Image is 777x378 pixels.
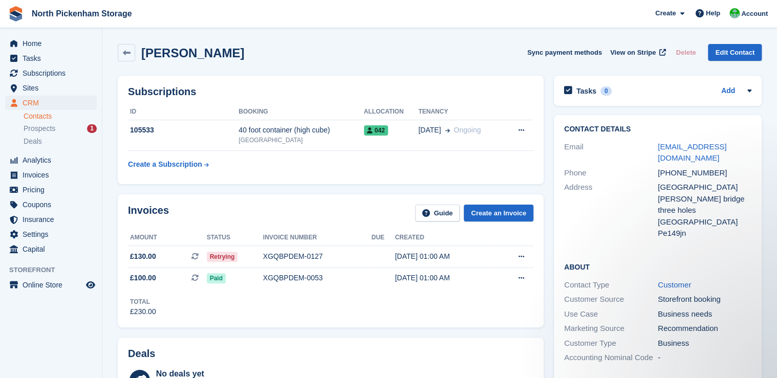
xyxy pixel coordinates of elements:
div: [GEOGRAPHIC_DATA] [239,136,363,145]
a: Customer [658,280,691,289]
a: menu [5,242,97,256]
a: Create a Subscription [128,155,209,174]
div: 40 foot container (high cube) [239,125,363,136]
span: Insurance [23,212,84,227]
div: [PERSON_NAME] bridge three holes [658,193,751,216]
span: View on Stripe [610,48,656,58]
a: [EMAIL_ADDRESS][DOMAIN_NAME] [658,142,726,163]
a: Deals [24,136,97,147]
span: Paid [207,273,226,283]
a: menu [5,51,97,65]
span: Home [23,36,84,51]
span: Online Store [23,278,84,292]
a: menu [5,197,97,212]
div: [DATE] 01:00 AM [395,273,494,283]
span: £100.00 [130,273,156,283]
div: Business needs [658,308,751,320]
div: Email [564,141,658,164]
div: XGQBPDEM-0053 [263,273,372,283]
a: menu [5,153,97,167]
div: [DATE] 01:00 AM [395,251,494,262]
th: Status [207,230,263,246]
th: Amount [128,230,207,246]
div: Customer Type [564,338,658,349]
span: Analytics [23,153,84,167]
a: Create an Invoice [464,205,533,221]
span: Account [741,9,768,19]
span: Tasks [23,51,84,65]
div: Marketing Source [564,323,658,335]
div: XGQBPDEM-0127 [263,251,372,262]
a: View on Stripe [606,44,668,61]
h2: Deals [128,348,155,360]
div: Total [130,297,156,306]
a: menu [5,168,97,182]
span: Help [706,8,720,18]
a: Contacts [24,112,97,121]
th: Created [395,230,494,246]
h2: Contact Details [564,125,751,134]
a: menu [5,278,97,292]
span: Storefront [9,265,102,275]
span: 042 [364,125,388,136]
a: menu [5,183,97,197]
span: £130.00 [130,251,156,262]
span: Create [655,8,676,18]
h2: Invoices [128,205,169,221]
a: menu [5,227,97,241]
div: Create a Subscription [128,159,202,170]
div: [PHONE_NUMBER] [658,167,751,179]
span: Settings [23,227,84,241]
th: Allocation [364,104,419,120]
div: Accounting Nominal Code [564,352,658,364]
span: Retrying [207,252,238,262]
button: Sync payment methods [527,44,602,61]
h2: About [564,261,751,272]
div: Storefront booking [658,294,751,305]
div: Recommendation [658,323,751,335]
div: Customer Source [564,294,658,305]
div: Phone [564,167,658,179]
a: Edit Contact [708,44,762,61]
a: Prospects 1 [24,123,97,134]
div: - [658,352,751,364]
th: Invoice number [263,230,372,246]
h2: Subscriptions [128,86,533,98]
div: Contact Type [564,279,658,291]
h2: [PERSON_NAME] [141,46,244,60]
a: menu [5,81,97,95]
th: Tenancy [418,104,504,120]
h2: Tasks [576,86,596,96]
span: Ongoing [454,126,481,134]
a: menu [5,96,97,110]
button: Delete [672,44,700,61]
div: [GEOGRAPHIC_DATA] [658,216,751,228]
div: 1 [87,124,97,133]
div: £230.00 [130,306,156,317]
img: Chris Gulliver [729,8,740,18]
span: Sites [23,81,84,95]
span: CRM [23,96,84,110]
span: Pricing [23,183,84,197]
img: stora-icon-8386f47178a22dfd0bd8f6a31ec36ba5ce8667c1dd55bd0f319d3a0aa187defe.svg [8,6,24,21]
a: North Pickenham Storage [28,5,136,22]
a: Guide [415,205,460,221]
a: menu [5,36,97,51]
span: Subscriptions [23,66,84,80]
th: ID [128,104,239,120]
span: Invoices [23,168,84,182]
div: 105533 [128,125,239,136]
span: [DATE] [418,125,441,136]
span: Prospects [24,124,55,134]
div: [GEOGRAPHIC_DATA] [658,182,751,193]
div: Use Case [564,308,658,320]
span: Coupons [23,197,84,212]
th: Booking [239,104,363,120]
a: Add [721,85,735,97]
div: 0 [600,86,612,96]
a: menu [5,212,97,227]
div: Pe149jn [658,228,751,239]
span: Capital [23,242,84,256]
span: Deals [24,137,42,146]
a: Preview store [84,279,97,291]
